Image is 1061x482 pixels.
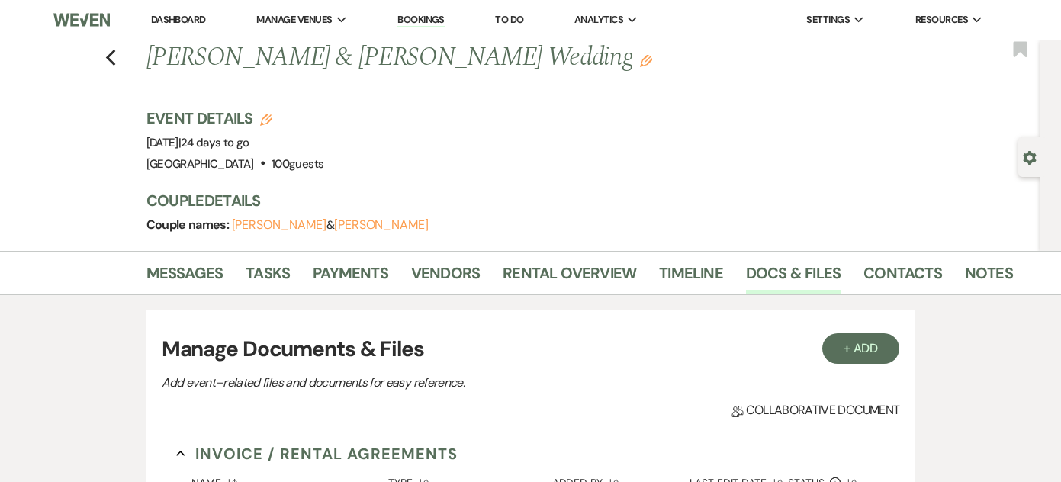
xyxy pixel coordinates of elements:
[256,12,332,27] span: Manage Venues
[178,135,249,150] span: |
[965,261,1013,294] a: Notes
[181,135,249,150] span: 24 days to go
[162,373,696,393] p: Add event–related files and documents for easy reference.
[746,261,841,294] a: Docs & Files
[731,401,899,419] span: Collaborative document
[640,53,652,67] button: Edit
[146,261,223,294] a: Messages
[232,219,326,231] button: [PERSON_NAME]
[574,12,623,27] span: Analytics
[146,40,830,76] h1: [PERSON_NAME] & [PERSON_NAME] Wedding
[151,13,206,26] a: Dashboard
[1023,149,1037,164] button: Open lead details
[146,135,249,150] span: [DATE]
[334,219,429,231] button: [PERSON_NAME]
[806,12,850,27] span: Settings
[146,217,232,233] span: Couple names:
[272,156,323,172] span: 100 guests
[822,333,900,364] button: + Add
[411,261,480,294] a: Vendors
[659,261,723,294] a: Timeline
[863,261,942,294] a: Contacts
[397,13,445,27] a: Bookings
[232,217,429,233] span: &
[162,333,900,365] h3: Manage Documents & Files
[915,12,968,27] span: Resources
[246,261,290,294] a: Tasks
[146,156,254,172] span: [GEOGRAPHIC_DATA]
[53,4,111,36] img: Weven Logo
[503,261,636,294] a: Rental Overview
[495,13,523,26] a: To Do
[146,190,1001,211] h3: Couple Details
[176,442,458,465] button: Invoice / Rental Agreements
[146,108,324,129] h3: Event Details
[313,261,388,294] a: Payments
